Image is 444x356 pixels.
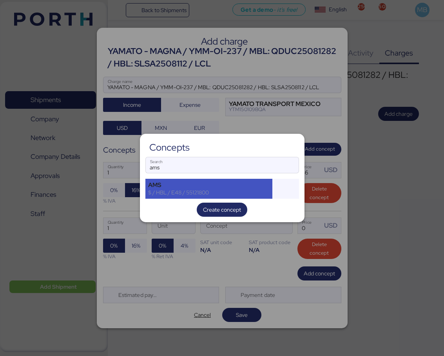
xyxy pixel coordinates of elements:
[149,144,190,151] div: Concepts
[148,189,270,196] div: $ / HBL / E48 / 55121800
[197,203,247,217] button: Create concept
[148,182,270,189] div: AMS
[203,205,241,214] span: Create concept
[146,157,299,173] input: Search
